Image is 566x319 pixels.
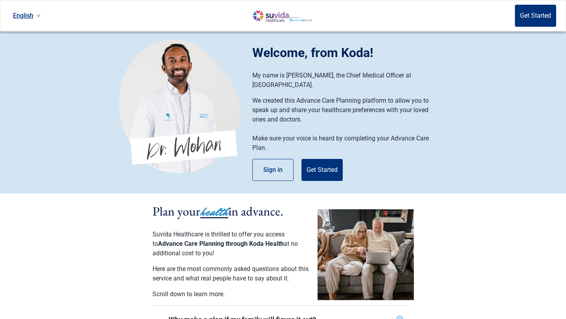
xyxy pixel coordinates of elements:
[10,9,44,22] a: Current language: English
[252,71,439,90] p: My name is [PERSON_NAME], the Chief Medical Officer at [GEOGRAPHIC_DATA].
[37,14,40,18] span: down
[153,203,200,219] span: Plan your
[252,43,447,62] h1: Welcome, from Koda!
[153,264,310,283] p: Here are the most commonly asked questions about this service and what real people have to say ab...
[515,5,556,27] button: Get Started
[252,96,439,124] p: We created this Advance Care Planning platform to allow you to speak up and share your healthcare...
[301,159,343,181] button: Get Started
[239,9,319,22] img: Koda Health
[158,240,284,247] span: Advance Care Planning through Koda Health
[318,209,414,300] img: Couple planning their healthcare together
[153,289,310,299] p: Scroll down to learn more.
[252,134,439,153] p: Make sure your voice is heard by completing your Advance Care Plan.
[119,39,241,173] img: Koda Health
[252,159,294,181] button: Sign in
[228,203,283,219] span: in advance.
[200,203,228,221] span: health
[153,230,285,247] span: Suvida Healthcare is thrilled to offer you access to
